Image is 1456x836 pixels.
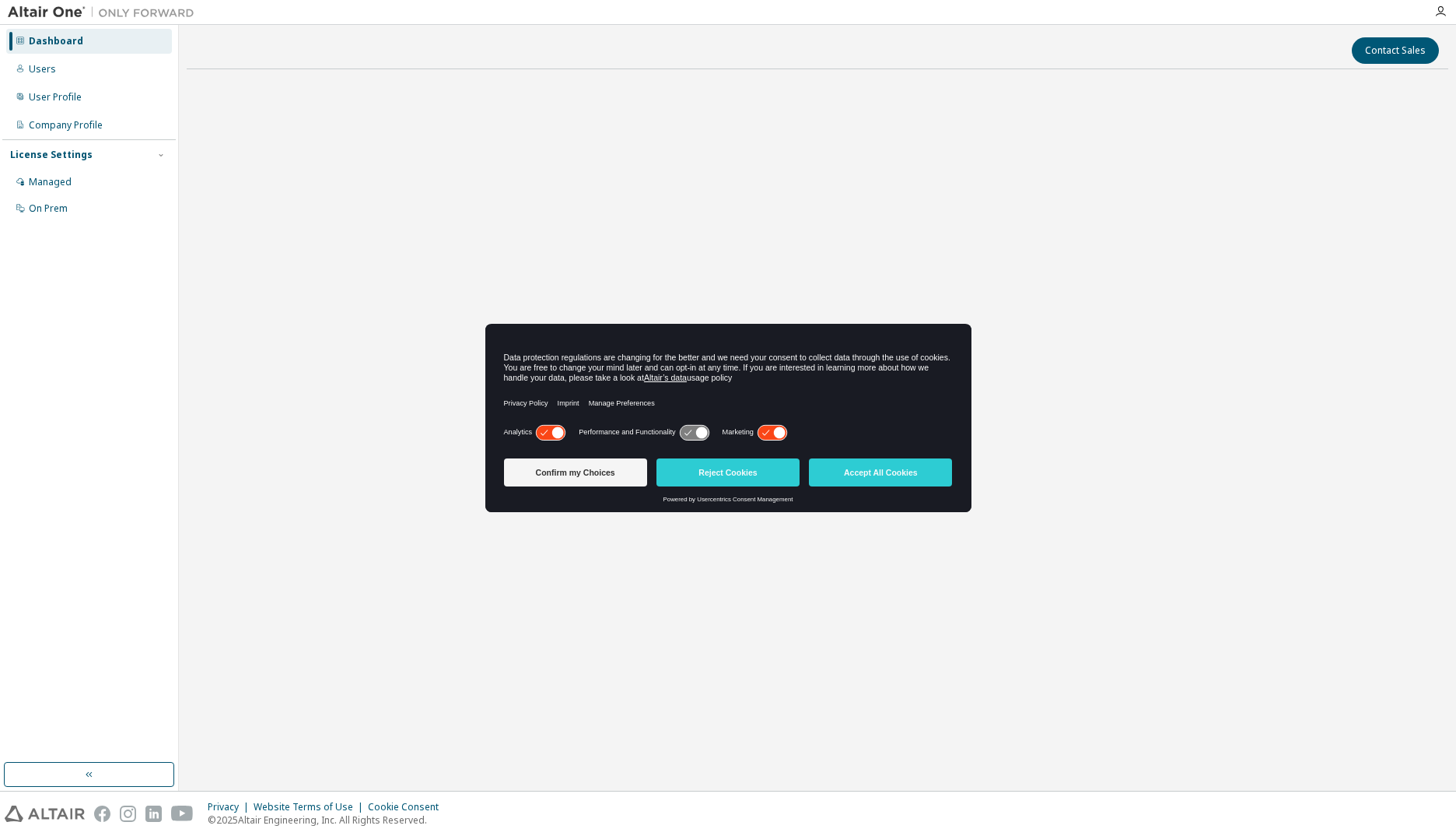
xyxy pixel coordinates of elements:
[5,806,85,822] img: altair_logo.svg
[29,176,72,188] div: Managed
[145,806,162,822] img: linkedin.svg
[208,801,254,813] div: Privacy
[29,119,103,132] div: Company Profile
[171,806,194,822] img: youtube.svg
[29,202,68,215] div: On Prem
[208,813,448,827] p: © 2025 Altair Engineering, Inc. All Rights Reserved.
[10,149,93,161] div: License Settings
[8,5,202,20] img: Altair One
[368,801,448,813] div: Cookie Consent
[29,91,82,104] div: User Profile
[1352,37,1439,64] button: Contact Sales
[94,806,110,822] img: facebook.svg
[29,63,56,76] div: Users
[254,801,368,813] div: Website Terms of Use
[120,806,136,822] img: instagram.svg
[29,35,83,47] div: Dashboard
